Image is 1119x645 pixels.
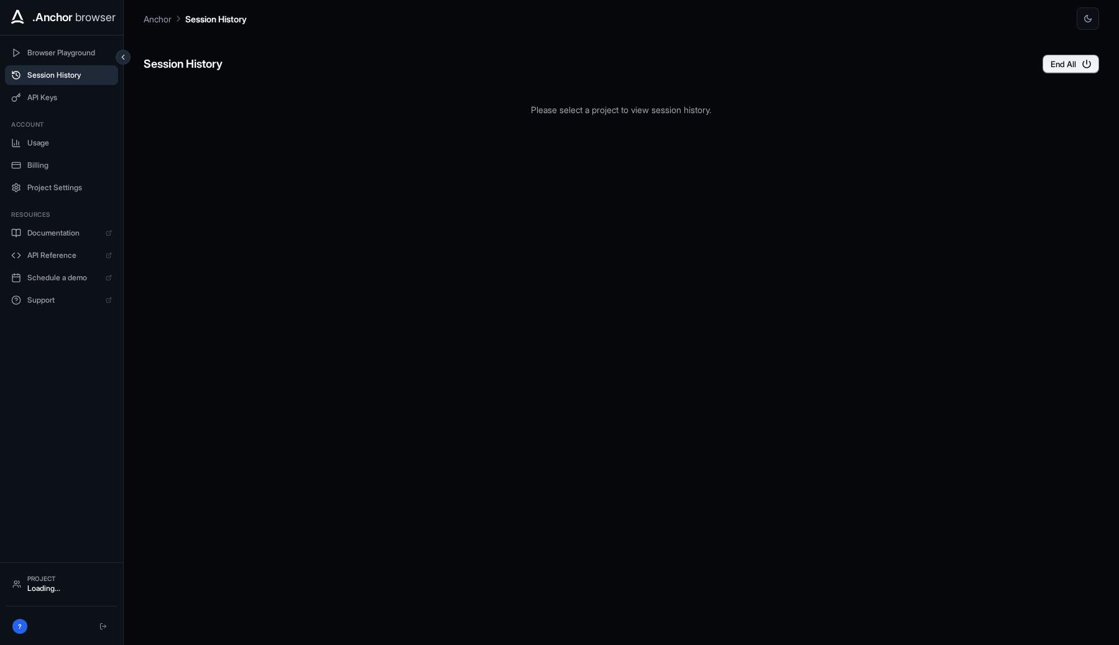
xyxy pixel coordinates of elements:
[27,228,99,238] span: Documentation
[27,574,111,583] div: Project
[185,12,247,25] p: Session History
[6,569,117,598] button: ProjectLoading...
[27,583,111,593] div: Loading...
[27,295,99,305] span: Support
[5,155,118,175] button: Billing
[27,273,99,283] span: Schedule a demo
[144,55,223,73] h6: Session History
[144,12,247,25] nav: breadcrumb
[75,9,116,26] span: browser
[11,210,112,219] h3: Resources
[27,160,112,170] span: Billing
[116,50,131,65] button: Collapse sidebar
[5,290,118,310] a: Support
[5,133,118,153] button: Usage
[144,103,1100,116] p: Please select a project to view session history.
[7,7,27,27] img: Anchor Icon
[27,70,112,80] span: Session History
[27,138,112,148] span: Usage
[5,43,118,63] button: Browser Playground
[18,622,22,631] span: ?
[5,223,118,243] a: Documentation
[11,120,112,129] h3: Account
[27,48,112,58] span: Browser Playground
[5,65,118,85] button: Session History
[5,268,118,288] a: Schedule a demo
[32,9,73,26] span: .Anchor
[144,12,172,25] p: Anchor
[5,88,118,107] button: API Keys
[1043,55,1099,73] button: End All
[5,245,118,265] a: API Reference
[5,178,118,198] button: Project Settings
[27,183,112,193] span: Project Settings
[96,619,111,634] button: Logout
[27,93,112,103] span: API Keys
[27,250,99,260] span: API Reference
